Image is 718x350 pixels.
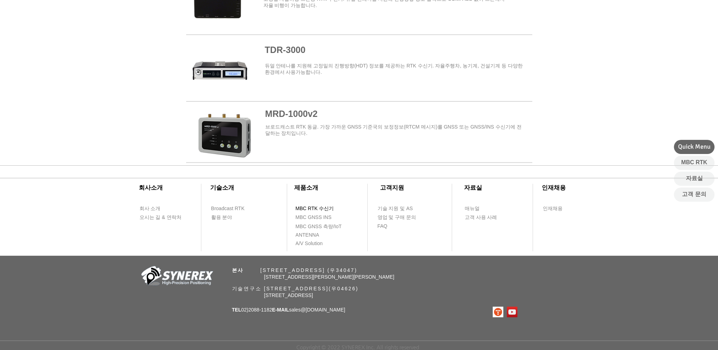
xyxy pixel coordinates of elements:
[295,213,339,222] a: MBC GNSS INS
[542,204,576,213] a: 인재채용
[464,204,505,213] a: 매뉴얼
[232,267,244,273] span: 본사
[377,204,430,213] a: 기술 지원 및 AS
[674,172,714,186] a: 자료실
[674,188,714,202] a: 고객 문의
[380,184,404,191] span: ​고객지원
[543,205,563,212] span: 인재채용
[210,184,234,191] span: ​기술소개
[493,307,517,317] ul: SNS 모음
[296,223,342,230] span: MBC GNSS 측량/IoT
[377,213,418,222] a: 영업 및 구매 문의
[674,140,714,154] div: Quick Menu
[465,205,480,212] span: 매뉴얼
[465,214,497,221] span: 고객 사용 사례
[264,274,394,280] span: [STREET_ADDRESS][PERSON_NAME][PERSON_NAME]
[296,240,323,247] span: A/V Solution
[211,213,251,222] a: 활용 분야
[211,205,245,212] span: Broadcast RTK
[507,307,517,317] img: 유튜브 사회 아이콘
[464,213,505,222] a: 고객 사용 사례
[264,292,313,298] span: [STREET_ADDRESS]
[295,222,357,231] a: MBC GNSS 측량/IoT
[542,184,566,191] span: ​인재채용
[682,190,706,198] span: 고객 문의
[686,174,703,182] span: 자료실
[378,205,413,212] span: 기술 지원 및 AS
[139,184,163,191] span: ​회사소개
[211,214,232,221] span: 활용 분야
[211,204,251,213] a: Broadcast RTK
[140,205,161,212] span: 회사 소개
[378,214,416,221] span: 영업 및 구매 문의
[678,142,711,151] span: Quick Menu
[294,184,318,191] span: ​제품소개
[139,204,180,213] a: 회사 소개
[137,265,215,288] img: 회사_로고-removebg-preview.png
[637,320,718,350] iframe: Wix Chat
[464,184,482,191] span: ​자료실
[674,156,714,170] a: MBC RTK
[232,307,241,313] span: TEL
[493,307,503,317] img: 티스토리로고
[681,159,707,166] span: MBC RTK
[378,223,387,230] span: FAQ
[295,204,348,213] a: MBC RTK 수신기
[296,344,419,350] span: Copyright © 2022 SYNEREX Inc. All rights reserved
[296,205,334,212] span: MBC RTK 수신기
[232,267,357,273] span: ​ [STREET_ADDRESS] (우34047)
[296,232,319,239] span: ANTENNA
[232,286,359,291] span: 기술연구소 [STREET_ADDRESS](우04626)
[301,307,345,313] a: @[DOMAIN_NAME]
[140,214,182,221] span: 오시는 길 & 연락처
[232,307,345,313] span: 02)2088-1182 sales
[295,239,336,248] a: A/V Solution
[139,213,187,222] a: 오시는 길 & 연락처
[377,222,418,231] a: FAQ
[295,231,336,239] a: ANTENNA
[296,214,332,221] span: MBC GNSS INS
[272,307,289,313] span: E-MAIL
